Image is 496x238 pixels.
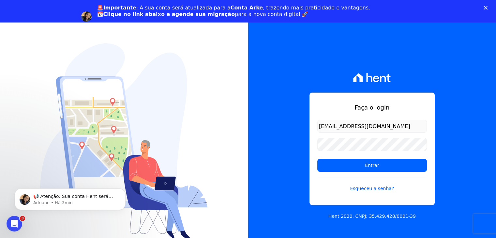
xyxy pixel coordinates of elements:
b: 🚨Importante [97,5,136,11]
h1: Faça o login [317,103,427,112]
iframe: Intercom live chat [7,216,22,231]
a: Agendar migração [97,22,151,29]
input: Entrar [317,159,427,172]
iframe: Intercom notifications mensagem [5,175,135,220]
input: Email [317,120,427,133]
b: Clique no link abaixo e agende sua migração [103,11,235,17]
span: 3 [20,216,25,221]
p: Hent 2020. CNPJ: 35.429.428/0001-39 [328,213,416,220]
img: Profile image for Adriane [81,11,92,22]
b: Conta Arke [231,5,263,11]
a: Esqueceu a senha? [317,177,427,192]
div: : A sua conta será atualizada para a , trazendo mais praticidade e vantagens. 📅 para a nova conta... [97,5,370,18]
div: Fechar [484,6,490,10]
